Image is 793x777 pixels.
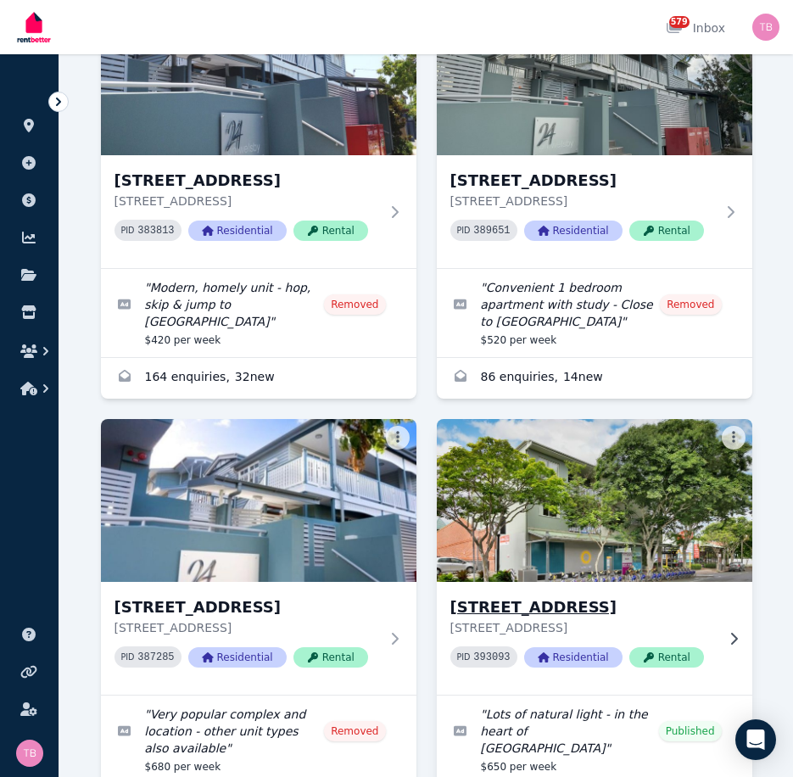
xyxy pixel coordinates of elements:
img: Tracy Barrett [16,740,43,767]
span: Residential [524,647,623,668]
a: Enquiries for 20/24 Welsby St, New Farm [101,358,416,399]
span: Rental [293,221,368,241]
div: Open Intercom Messenger [735,719,776,760]
span: Rental [293,647,368,668]
img: RentBetter [14,6,54,48]
small: PID [457,226,471,235]
p: [STREET_ADDRESS] [450,193,715,210]
span: Residential [188,647,287,668]
a: Edit listing: Convenient 1 bedroom apartment with study - Close to New Farm Park [437,269,752,357]
a: Edit listing: Modern, homely unit - hop, skip & jump to Merthyr Village [101,269,416,357]
span: Residential [188,221,287,241]
button: More options [722,426,746,450]
small: PID [121,226,135,235]
h3: [STREET_ADDRESS] [450,169,715,193]
p: [STREET_ADDRESS] [114,193,379,210]
a: 24 Welsby St, New Farm[STREET_ADDRESS][STREET_ADDRESS]PID 387285ResidentialRental [101,419,416,695]
p: [STREET_ADDRESS] [450,619,715,636]
code: 383813 [137,225,174,237]
small: PID [457,652,471,662]
img: 24 Welsby St, New Farm [101,419,416,582]
span: Rental [629,647,704,668]
button: More options [386,426,410,450]
span: 579 [669,16,690,28]
a: Enquiries for 23/24 Welsby St, New Farm [437,358,752,399]
a: 26/900 Brunswick St, New Farm[STREET_ADDRESS][STREET_ADDRESS]PID 393093ResidentialRental [437,419,752,695]
code: 389651 [473,225,510,237]
code: 393093 [473,651,510,663]
div: Inbox [666,20,725,36]
h3: [STREET_ADDRESS] [450,595,715,619]
img: 26/900 Brunswick St, New Farm [428,415,760,586]
h3: [STREET_ADDRESS] [114,595,379,619]
span: Residential [524,221,623,241]
p: [STREET_ADDRESS] [114,619,379,636]
span: Rental [629,221,704,241]
img: Tracy Barrett [752,14,779,41]
code: 387285 [137,651,174,663]
small: PID [121,652,135,662]
h3: [STREET_ADDRESS] [114,169,379,193]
